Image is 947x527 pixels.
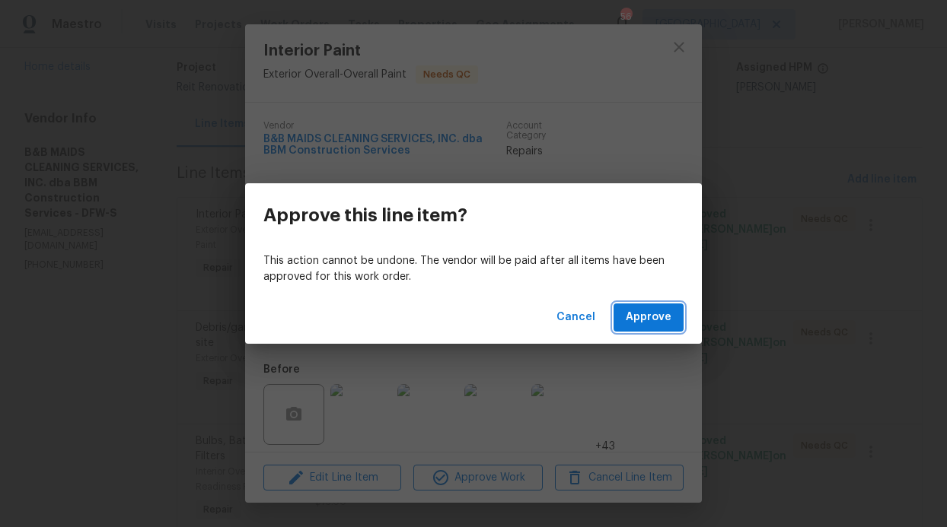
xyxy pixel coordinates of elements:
span: Approve [626,308,671,327]
button: Approve [614,303,684,332]
h3: Approve this line item? [263,205,467,226]
span: Cancel [556,308,595,327]
button: Cancel [550,303,601,332]
p: This action cannot be undone. The vendor will be paid after all items have been approved for this... [263,253,684,285]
